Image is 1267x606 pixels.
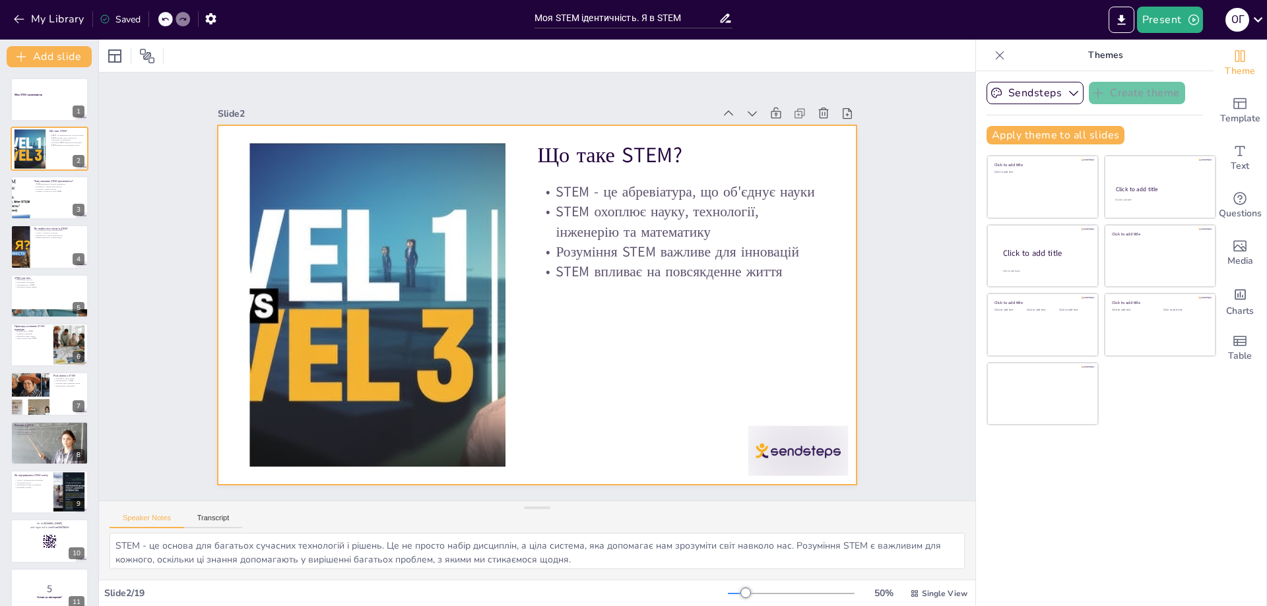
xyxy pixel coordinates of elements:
p: Надихаючі приклади [15,332,49,335]
p: Важливість усвідомлення навичок [34,185,84,188]
div: Saved [100,13,141,26]
div: Click to add title [1112,231,1206,236]
p: Участь у проектах та курсах [34,232,84,235]
div: Click to add title [1112,300,1206,305]
div: Click to add text [994,309,1024,312]
div: Click to add text [1163,309,1205,312]
div: 8 [73,449,84,461]
p: Зміни в житті через STEM [15,338,49,340]
div: 8 [11,421,88,465]
p: STEM охоплює науку, технології, інженерію та математику [542,202,832,272]
div: 1 [73,106,84,117]
p: Go to [15,522,84,526]
div: 50 % [868,587,899,599]
div: Add text boxes [1214,135,1266,182]
div: 9 [73,498,84,510]
button: Apply theme to all slides [987,126,1124,144]
div: Click to add title [994,300,1089,305]
div: Click to add text [1112,309,1153,312]
div: Click to add title [1003,248,1088,259]
button: О Г [1225,7,1249,33]
span: Media [1227,254,1253,268]
div: 7 [73,400,84,412]
p: Розвиток особистості через STEM [34,191,84,193]
div: Click to add text [994,171,1089,174]
div: Click to add body [1003,270,1086,273]
button: Create theme [1089,82,1185,104]
button: Transcript [184,514,243,528]
div: 5 [11,274,88,318]
div: Click to add text [1059,309,1089,312]
div: Slide 2 / 19 [104,587,728,599]
button: Sendsteps [987,82,1084,104]
div: Add charts and graphs [1214,277,1266,324]
p: Розуміння STEM важливе для інновацій [540,242,828,292]
p: Вивчення досвіду інших [15,335,49,338]
button: Export to PowerPoint [1109,7,1134,33]
p: Як знайти своє місце в STEM? [34,227,84,231]
p: Дослідження різних аспектів STEM [34,229,84,232]
div: 10 [69,547,84,559]
div: 5 [73,302,84,314]
div: О Г [1225,8,1249,32]
div: Click to add text [1027,309,1056,312]
textarea: STEM - це основа для багатьох сучасних технологій і рішень. Це не просто набір дисциплін, а ціла ... [110,533,965,569]
p: Як підтримувати STEM-освіту [15,473,49,477]
p: Виклики в STEM [15,423,84,427]
p: and login with code [15,525,84,529]
p: Заохочення молоді [15,481,49,484]
span: Position [139,48,155,64]
p: Збагачення новими ідеями [15,286,84,288]
button: Speaker Notes [110,514,184,528]
p: STEM впливає на повсякденне життя [538,262,826,312]
p: Інновації через підтримку жінок [53,382,84,385]
div: 2 [73,155,84,167]
p: Підтримка громади [15,487,49,489]
div: Change the overall theme [1214,40,1266,87]
div: Get real-time input from your audience [1214,182,1266,229]
p: Відкритість до нових можливостей [34,234,84,237]
div: 3 [73,204,84,216]
button: Add slide [7,46,92,67]
span: Text [1231,159,1249,173]
p: STEM - це абревіатура, що об'єднує науки [49,134,84,136]
p: Виклики у STEM [15,426,84,429]
div: 4 [73,253,84,265]
span: Table [1228,349,1252,363]
div: Add a table [1214,324,1266,372]
button: My Library [10,9,90,30]
span: Charts [1226,304,1254,318]
p: Знайти пристрасть і спеціалізацію [34,237,84,239]
span: Questions [1219,206,1262,221]
p: Організація заходів та семінарів [15,484,49,487]
div: Click to add title [1116,185,1204,193]
strong: Моя STEM ідентичність [15,94,42,97]
p: Стереотипи та нерівність [15,428,84,431]
p: Збалансоване середовище [53,385,84,388]
strong: Готові до вікторини? [37,595,62,599]
div: Click to add title [994,162,1089,167]
div: 3 [11,176,88,220]
p: STEM-освіта для всіх [15,278,84,281]
p: Рівні можливості для всіх [15,431,84,433]
p: Приклади успішних STEM-індивідів [15,324,49,332]
div: 4 [11,225,88,268]
p: Допомога у виборі кар'єри [34,188,84,191]
span: Template [1220,111,1260,126]
strong: [DOMAIN_NAME] [44,522,63,525]
p: Що таке STEM? [49,129,84,133]
p: STEM впливає на повсякденне життя [49,144,84,146]
p: Різноманітність у STEM [53,380,84,382]
div: Add images, graphics, shapes or video [1214,229,1266,277]
p: STEM-ідентичність формує впевненість [34,183,84,186]
p: Чому важлива STEM-ідентичність? [34,179,84,183]
div: Slide 2 [237,75,732,139]
p: STEM - це абревіатура, що об'єднує науки [546,183,834,233]
input: Insert title [535,9,719,28]
div: 9 [11,470,88,514]
div: 10 [11,519,88,562]
p: Різноманітність у STEM [15,284,84,286]
p: Участь у волонтерських програмах [15,479,49,482]
div: 2 [11,127,88,170]
p: Themes [1010,40,1200,71]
